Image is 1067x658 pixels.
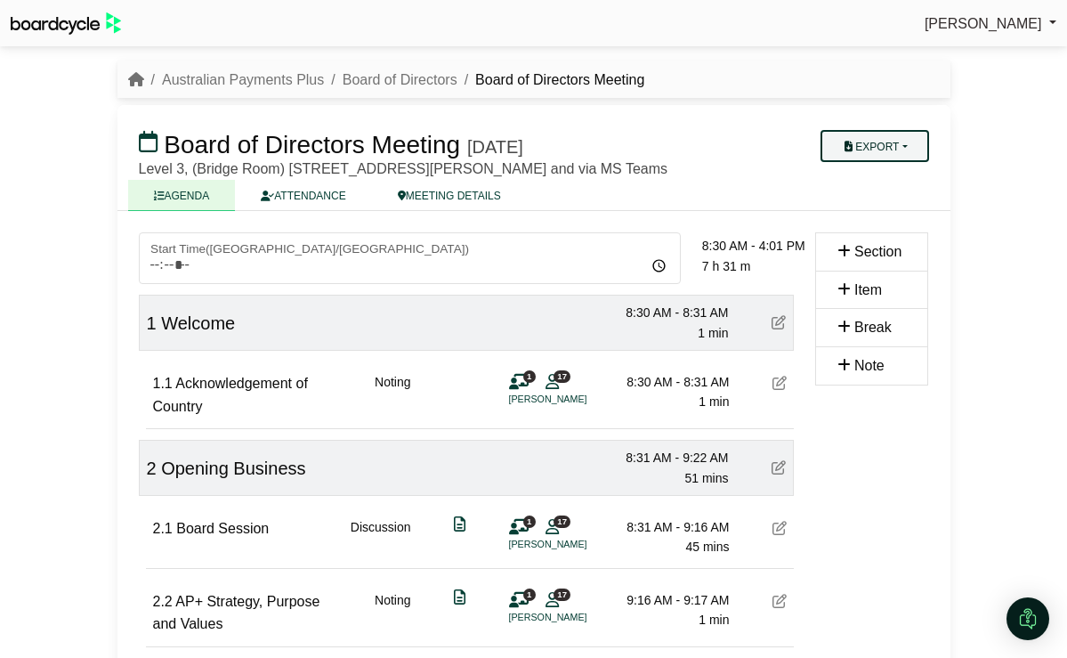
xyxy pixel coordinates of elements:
[854,282,882,297] span: Item
[509,610,643,625] li: [PERSON_NAME]
[457,69,645,92] li: Board of Directors Meeting
[164,131,460,158] span: Board of Directors Meeting
[139,161,668,176] span: Level 3, (Bridge Room) [STREET_ADDRESS][PERSON_NAME] and via MS Teams
[128,180,236,211] a: AGENDA
[147,459,157,478] span: 2
[554,589,570,600] span: 17
[153,376,308,414] span: Acknowledgement of Country
[153,594,320,632] span: AP+ Strategy, Purpose and Values
[147,313,157,333] span: 1
[176,521,269,536] span: Board Session
[605,590,730,610] div: 9:16 AM - 9:17 AM
[375,590,410,636] div: Noting
[605,517,730,537] div: 8:31 AM - 9:16 AM
[604,448,729,467] div: 8:31 AM - 9:22 AM
[467,136,523,158] div: [DATE]
[702,259,750,273] span: 7 h 31 m
[523,516,536,527] span: 1
[854,320,892,335] span: Break
[11,12,121,35] img: BoardcycleBlackGreen-aaafeed430059cb809a45853b8cf6d952af9d84e6e89e1f1685b34bfd5cb7d64.svg
[604,303,729,322] div: 8:30 AM - 8:31 AM
[699,394,729,409] span: 1 min
[153,521,173,536] span: 2.1
[161,459,305,478] span: Opening Business
[375,372,410,418] div: Noting
[153,594,173,609] span: 2.2
[685,540,729,554] span: 45 mins
[698,326,728,340] span: 1 min
[554,370,570,382] span: 17
[854,244,901,259] span: Section
[509,392,643,407] li: [PERSON_NAME]
[854,358,885,373] span: Note
[372,180,527,211] a: MEETING DETAILS
[509,537,643,552] li: [PERSON_NAME]
[128,69,645,92] nav: breadcrumb
[523,370,536,382] span: 1
[684,471,728,485] span: 51 mins
[699,613,729,627] span: 1 min
[235,180,371,211] a: ATTENDANCE
[820,130,928,162] button: Export
[925,12,1056,36] a: [PERSON_NAME]
[523,589,536,600] span: 1
[554,516,570,527] span: 17
[605,372,730,392] div: 8:30 AM - 8:31 AM
[925,16,1042,31] span: [PERSON_NAME]
[702,236,827,256] div: 8:30 AM - 4:01 PM
[162,72,324,87] a: Australian Payments Plus
[153,376,173,391] span: 1.1
[161,313,235,333] span: Welcome
[1006,597,1049,640] div: Open Intercom Messenger
[351,517,411,557] div: Discussion
[343,72,457,87] a: Board of Directors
